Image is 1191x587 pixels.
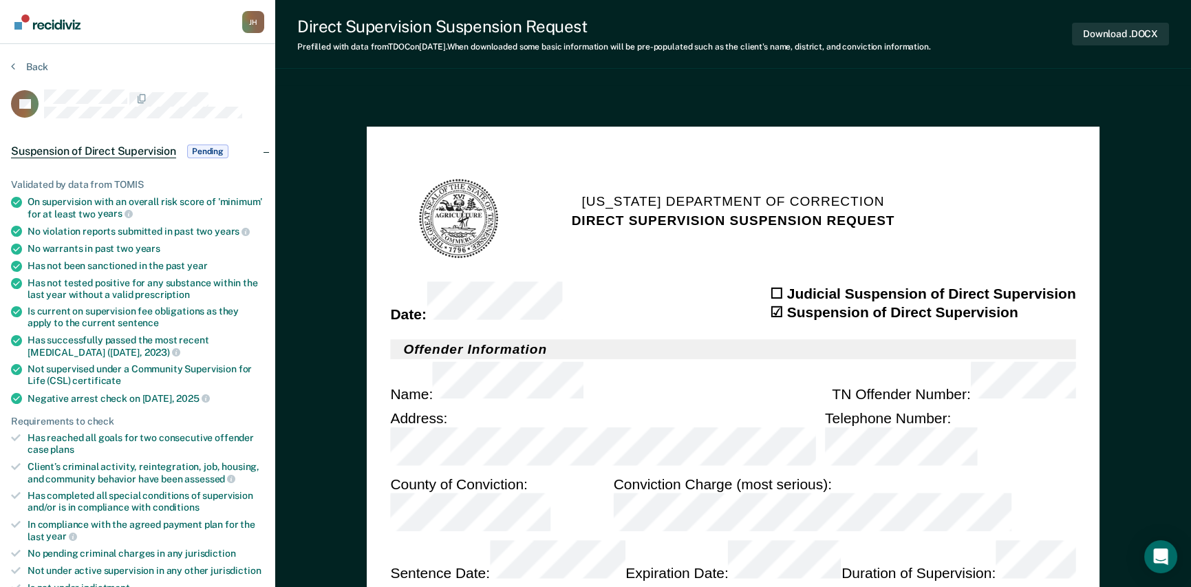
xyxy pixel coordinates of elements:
[825,409,1076,469] div: Telephone Number :
[1144,540,1177,573] div: Open Intercom Messenger
[50,444,74,455] span: plans
[185,548,235,559] span: jurisdiction
[390,281,561,323] div: Date :
[153,502,200,513] span: conditions
[572,211,895,231] h2: DIRECT SUPERVISION SUSPENSION REQUEST
[390,409,825,469] div: Address :
[28,392,264,405] div: Negative arrest check on [DATE],
[28,548,264,559] div: No pending criminal charges in any
[28,334,264,358] div: Has successfully passed the most recent [MEDICAL_DATA] ([DATE],
[28,277,264,301] div: Has not tested positive for any substance within the last year without a valid
[28,565,264,577] div: Not under active supervision in any other
[28,461,264,484] div: Client’s criminal activity, reintegration, job, housing, and community behavior have been
[98,208,133,219] span: years
[72,375,120,386] span: certificate
[11,61,48,73] button: Back
[28,196,264,220] div: On supervision with an overall risk score of 'minimum' for at least two
[28,363,264,387] div: Not supervised under a Community Supervision for Life (CSL)
[28,490,264,513] div: Has completed all special conditions of supervision and/or is in compliance with
[390,362,583,404] div: Name :
[832,362,1075,404] div: TN Offender Number :
[211,565,261,576] span: jurisdiction
[242,11,264,33] button: Profile dropdown button
[184,473,235,484] span: assessed
[390,541,625,583] div: Sentence Date :
[11,145,176,158] span: Suspension of Direct Supervision
[28,519,264,542] div: In compliance with the agreed payment plan for the last
[118,317,159,328] span: sentence
[215,226,250,237] span: years
[28,243,264,255] div: No warrants in past two
[28,306,264,329] div: Is current on supervision fee obligations as they apply to the current
[297,17,931,36] div: Direct Supervision Suspension Request
[1072,23,1169,45] button: Download .DOCX
[11,416,264,427] div: Requirements to check
[582,191,885,211] h1: [US_STATE] Department of Correction
[841,541,1076,583] div: Duration of Supervision :
[297,42,931,52] div: Prefilled with data from TDOC on [DATE] . When downloaded some basic information will be pre-popu...
[770,303,1076,321] div: ☑ Suspension of Direct Supervision
[28,225,264,237] div: No violation reports submitted in past two
[136,243,160,254] span: years
[28,432,264,456] div: Has reached all goals for two consecutive offender case
[390,339,1075,359] h2: Offender Information
[28,260,264,272] div: Has not been sanctioned in the past
[625,541,841,583] div: Expiration Date :
[144,347,180,358] span: 2023)
[11,179,264,191] div: Validated by data from TOMIS
[14,14,81,30] img: Recidiviz
[614,475,1076,535] div: Conviction Charge (most serious) :
[242,11,264,33] div: J H
[187,260,207,271] span: year
[187,145,228,158] span: Pending
[390,475,613,535] div: County of Conviction :
[135,289,189,300] span: prescription
[176,393,209,404] span: 2025
[770,284,1076,303] div: ☐ Judicial Suspension of Direct Supervision
[46,531,76,542] span: year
